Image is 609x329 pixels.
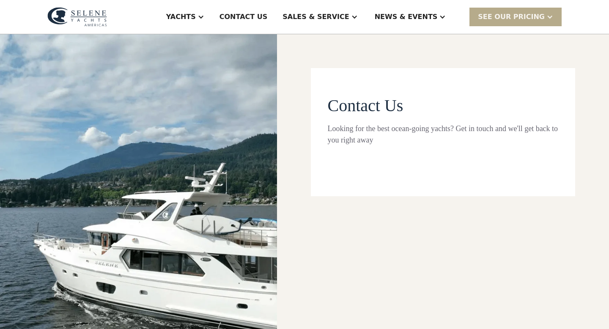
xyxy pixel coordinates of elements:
[219,12,268,22] div: Contact US
[375,12,438,22] div: News & EVENTS
[166,12,196,22] div: Yachts
[328,123,558,146] div: Looking for the best ocean-going yachts? Get in touch and we'll get back to you right away
[478,12,545,22] div: SEE Our Pricing
[328,96,403,115] span: Contact Us
[328,95,558,163] form: Contact page From
[283,12,349,22] div: Sales & Service
[469,8,562,26] div: SEE Our Pricing
[47,7,107,27] img: logo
